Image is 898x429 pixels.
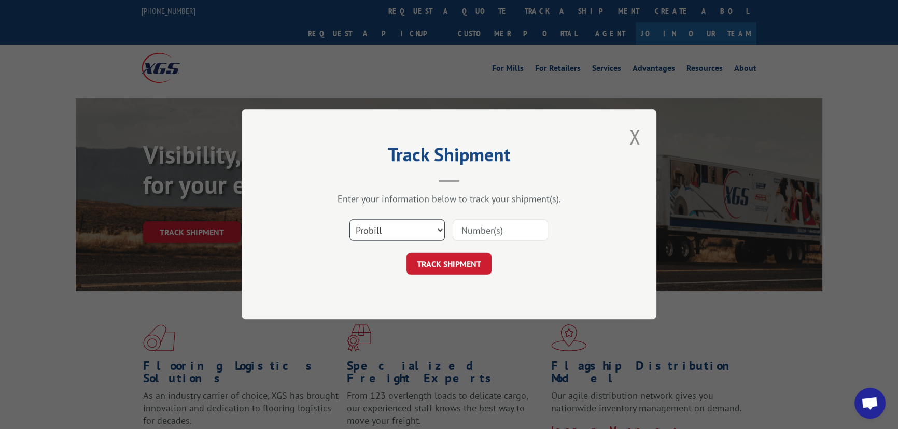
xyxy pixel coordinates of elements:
a: Open chat [854,388,886,419]
div: Enter your information below to track your shipment(s). [293,193,605,205]
button: Close modal [626,122,643,151]
input: Number(s) [453,220,548,241]
h2: Track Shipment [293,147,605,167]
button: TRACK SHIPMENT [406,253,492,275]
